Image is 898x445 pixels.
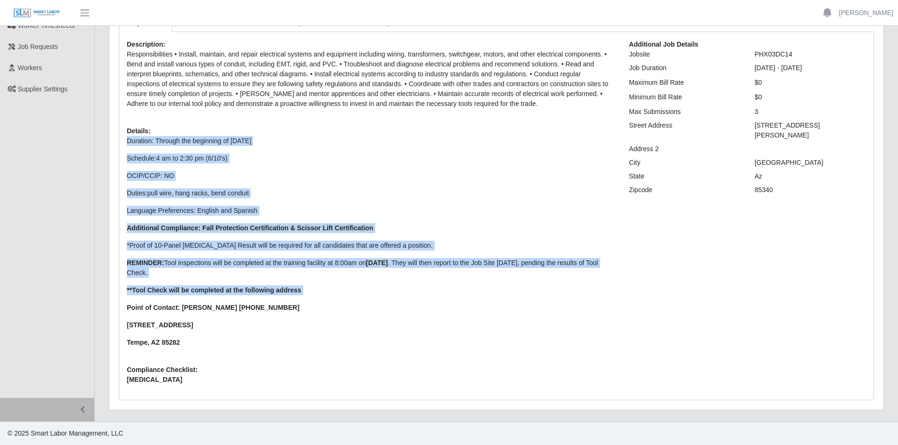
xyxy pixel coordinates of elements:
p: OCIP/CCIP: NO [127,171,615,181]
span: © 2025 Smart Labor Management, LLC [8,429,123,437]
span: Job Requests [18,43,58,50]
div: 85340 [748,185,873,195]
div: Maximum Bill Rate [622,78,747,88]
span: Workers [18,64,42,72]
div: [DATE] - [DATE] [748,63,873,73]
span: [MEDICAL_DATA] [127,375,615,385]
strong: **Tool Check will be completed at the following address [127,286,301,294]
strong: Point of Contact: [PERSON_NAME] [PHONE_NUMBER] [127,304,299,311]
p: Language Preferences: English and Spanish [127,206,615,216]
span: 4 am to 2:30 pm (6/10’s) [156,154,227,162]
b: Description: [127,40,165,48]
b: Compliance Checklist: [127,366,198,373]
span: pull wire, hang racks, bend conduit [148,189,249,197]
p: Schedule: [127,154,615,163]
div: PHX03DC14 [748,49,873,59]
div: Street Address [622,121,747,140]
strong: [STREET_ADDRESS] [127,321,193,329]
div: Max Submissions [622,107,747,117]
p: Duties: [127,188,615,198]
strong: [DATE] [366,259,387,267]
div: [STREET_ADDRESS][PERSON_NAME] [748,121,873,140]
strong: REMINDER: [127,259,164,267]
a: [PERSON_NAME] [839,8,893,18]
div: Job Duration [622,63,747,73]
div: City [622,158,747,168]
div: Zipcode [622,185,747,195]
img: SLM Logo [13,8,60,18]
div: $0 [748,92,873,102]
div: Minimum Bill Rate [622,92,747,102]
p: Tool inspections will be completed at the training facility at 8:00am on . They will then report ... [127,258,615,278]
p: *Proof of 10-Panel [MEDICAL_DATA] Result will be required for all candidates that are offered a p... [127,241,615,251]
strong: Additional Compliance: Fall Protection Certification & Scissor Lift Certification [127,224,373,232]
span: Supplier Settings [18,85,68,93]
div: $0 [748,78,873,88]
div: State [622,171,747,181]
div: Az [748,171,873,181]
div: Address 2 [622,144,747,154]
strong: Tempe, AZ 85282 [127,339,180,346]
b: Additional Job Details [629,40,698,48]
b: Details: [127,127,151,135]
p: Responsibilities • Install, maintain, and repair electrical systems and equipment including wirin... [127,49,615,109]
div: Jobsite [622,49,747,59]
p: Duration: Through the beginning of [DATE] [127,136,615,146]
div: [GEOGRAPHIC_DATA] [748,158,873,168]
div: 3 [748,107,873,117]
